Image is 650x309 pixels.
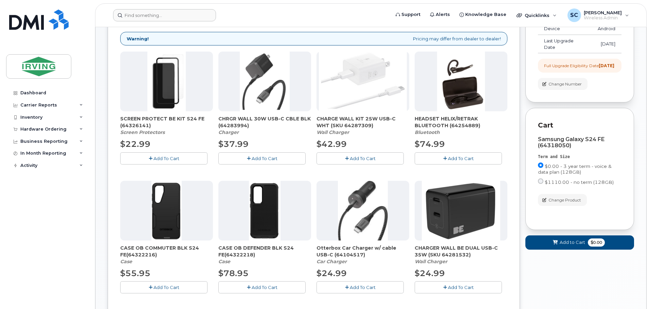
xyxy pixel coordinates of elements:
div: CHRGR WALL 30W USB-C CBLE BLK (64283994) [218,115,311,136]
a: Alerts [425,8,455,21]
span: Add To Cart [154,285,179,290]
em: Case [120,258,132,265]
span: Add To Cart [154,156,179,161]
input: $0.00 - 3 year term - voice & data plan (128GB) [538,162,543,168]
span: $55.95 [120,268,150,278]
span: Add To Cart [350,285,376,290]
span: Quicklinks [525,13,549,18]
em: Wall Charger [317,129,349,135]
span: Change Number [548,81,582,87]
img: download.png [437,52,485,111]
button: Add To Cart [415,152,502,164]
span: SC [570,11,578,19]
span: CASE OB DEFENDER BLK S24 FE(64322218) [218,245,311,258]
button: Add To Cart [120,281,207,293]
a: Support [391,8,425,21]
span: $78.95 [218,268,249,278]
button: Add To Cart [218,281,306,293]
span: Add To Cart [252,156,277,161]
strong: [DATE] [599,63,614,68]
span: Wireless Admin [584,15,622,21]
div: Otterbox Car Charger w/ cable USB-C (64104517) [317,245,409,265]
span: Add To Cart [350,156,376,161]
strong: Warning! [127,36,149,42]
div: CHARGE WALL KIT 25W USB-C WHT (SKU 64287309) [317,115,409,136]
div: Term and Size [538,154,621,160]
span: HEADSET HELIX/RETRAK BLUETOOTH (64254889) [415,115,507,129]
span: $74.99 [415,139,445,149]
span: Add to Cart [560,239,585,246]
p: Cart [538,120,621,130]
span: Add To Cart [252,285,277,290]
img: image003.png [147,52,186,111]
span: CHARGER WALL BE DUAL USB-C 35W (SKU 64281532) [415,245,507,258]
div: Samsung Galaxy S24 FE (64318050) [538,136,621,149]
span: $24.99 [415,268,445,278]
td: Last Upgrade Date [538,35,592,53]
em: Case [218,258,230,265]
span: $24.99 [317,268,347,278]
span: CASE OB COMMUTER BLK S24 FE(64322216) [120,245,213,258]
div: HEADSET HELIX/RETRAK BLUETOOTH (64254889) [415,115,507,136]
em: Charger [218,129,239,135]
span: $1110.00 - no term (128GB) [545,179,614,185]
span: $37.99 [218,139,249,149]
img: CHARGE_WALL_KIT_25W_USB-C_WHT.png [319,52,407,111]
button: Add To Cart [120,152,207,164]
em: Car Charger [317,258,347,265]
div: Pricing may differ from dealer to dealer! [120,32,507,46]
td: [DATE] [592,35,621,53]
span: $22.99 [120,139,150,149]
a: Knowledge Base [455,8,511,21]
div: CASE OB COMMUTER BLK S24 FE(64322216) [120,245,213,265]
em: Screen Protectors [120,129,165,135]
span: Knowledge Base [465,11,506,18]
img: s24_fe_ob_Def.png [249,181,281,240]
button: Add To Cart [317,152,404,164]
span: Add To Cart [448,285,474,290]
button: Add To Cart [218,152,306,164]
div: Quicklinks [512,8,561,22]
button: Add to Cart $0.00 [525,235,634,249]
div: CHARGER WALL BE DUAL USB-C 35W (SKU 64281532) [415,245,507,265]
img: chrgr_wall_30w_-_blk.png [240,52,289,111]
span: SCREEN PROTECT BE KIT S24 FE (64326141) [120,115,213,129]
button: Change Number [538,78,588,90]
em: Wall Charger [415,258,447,265]
input: Find something... [113,9,216,21]
button: Add To Cart [317,281,404,293]
input: $1110.00 - no term (128GB) [538,178,543,184]
span: $42.99 [317,139,347,149]
button: Add To Cart [415,281,502,293]
img: s24_FE_ob_com.png [151,181,182,240]
div: CASE OB DEFENDER BLK S24 FE(64322218) [218,245,311,265]
span: Support [401,11,420,18]
em: Bluetooth [415,129,440,135]
div: SCREEN PROTECT BE KIT S24 FE (64326141) [120,115,213,136]
div: Full Upgrade Eligibility Date [544,63,614,69]
img: download.jpg [338,181,388,240]
button: Change Product [538,194,587,206]
span: $0.00 [588,238,605,247]
div: Steve Craig [563,8,634,22]
img: CHARGER_WALL_BE_DUAL_USB-C_35W.png [422,181,500,240]
span: [PERSON_NAME] [584,10,622,15]
span: Alerts [436,11,450,18]
span: Otterbox Car Charger w/ cable USB-C (64104517) [317,245,409,258]
span: Change Product [548,197,581,203]
td: Device [538,23,592,35]
span: CHRGR WALL 30W USB-C CBLE BLK (64283994) [218,115,311,129]
td: Android [592,23,621,35]
span: $0.00 - 3 year term - voice & data plan (128GB) [538,163,612,175]
span: CHARGE WALL KIT 25W USB-C WHT (SKU 64287309) [317,115,409,129]
span: Add To Cart [448,156,474,161]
